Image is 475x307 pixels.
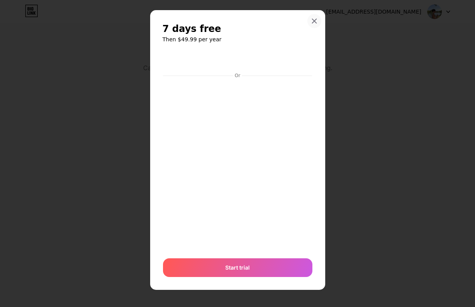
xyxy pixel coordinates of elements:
[163,35,313,43] h6: Then $49.99 per year
[233,72,242,79] div: Or
[225,263,250,272] span: Start trial
[163,23,221,35] span: 7 days free
[163,51,312,70] iframe: Secure payment button frame
[161,79,314,251] iframe: Secure payment input frame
